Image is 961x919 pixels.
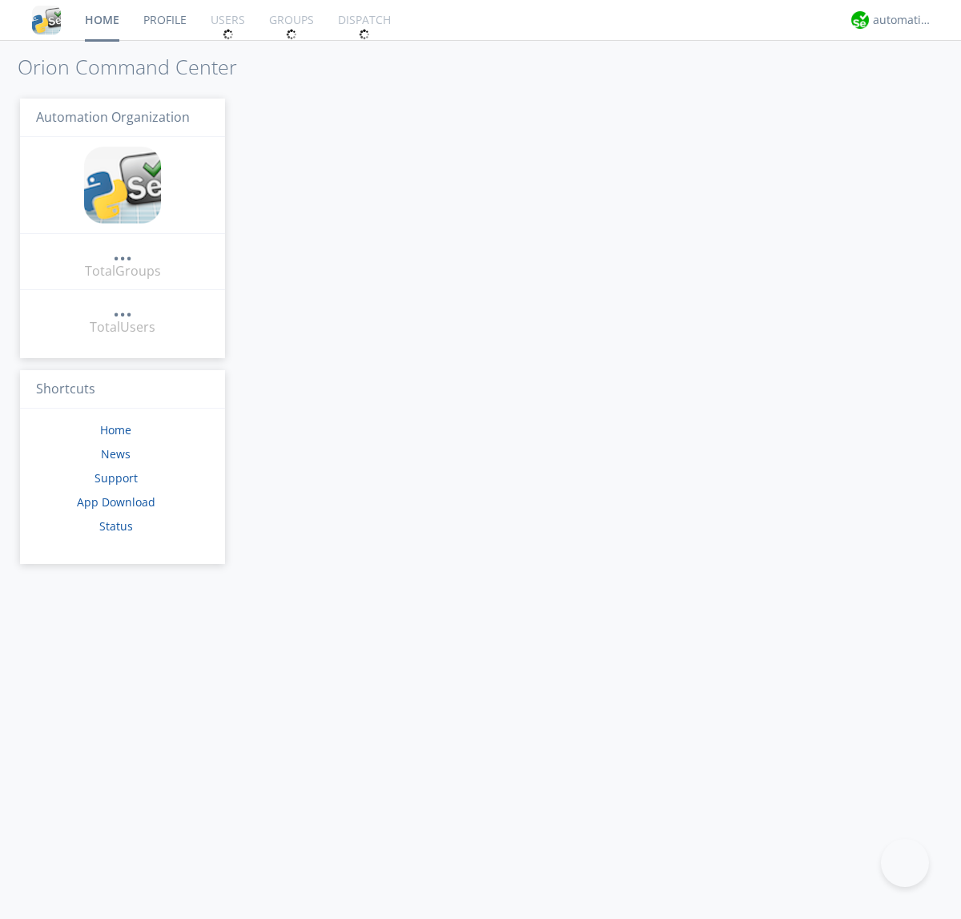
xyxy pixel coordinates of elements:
[881,839,929,887] iframe: Toggle Customer Support
[113,300,132,316] div: ...
[223,29,234,40] img: spin.svg
[99,518,133,534] a: Status
[873,12,933,28] div: automation+atlas
[90,318,155,337] div: Total Users
[359,29,370,40] img: spin.svg
[94,470,138,486] a: Support
[113,300,132,318] a: ...
[20,370,225,409] h3: Shortcuts
[286,29,297,40] img: spin.svg
[113,244,132,260] div: ...
[77,494,155,510] a: App Download
[101,446,131,462] a: News
[32,6,61,34] img: cddb5a64eb264b2086981ab96f4c1ba7
[84,147,161,224] img: cddb5a64eb264b2086981ab96f4c1ba7
[851,11,869,29] img: d2d01cd9b4174d08988066c6d424eccd
[85,262,161,280] div: Total Groups
[113,244,132,262] a: ...
[100,422,131,437] a: Home
[36,108,190,126] span: Automation Organization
